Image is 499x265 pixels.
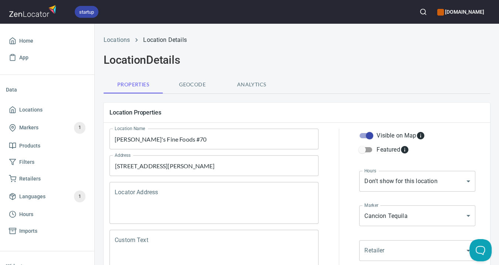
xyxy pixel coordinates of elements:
div: Featured [377,145,409,154]
a: Home [6,33,88,49]
a: Filters [6,154,88,170]
nav: breadcrumb [104,36,490,44]
a: Products [6,138,88,154]
span: Languages [19,192,45,201]
div: Don't show for this location [359,171,475,192]
span: Home [19,36,33,46]
span: startup [75,8,98,16]
span: 1 [74,123,85,132]
span: Geocode [167,80,218,89]
span: Imports [19,226,37,236]
div: Cancion Tequila [359,205,475,226]
a: Languages1 [6,187,88,206]
iframe: Help Scout Beacon - Open [469,239,492,261]
svg: Whether the location is visible on the map. [416,131,425,140]
a: Locations [6,102,88,118]
div: Manage your apps [437,4,484,20]
img: zenlocator [9,3,58,19]
a: Hours [6,206,88,223]
a: Imports [6,223,88,239]
span: Markers [19,123,38,132]
svg: Featured locations are moved to the top of the search results list. [400,145,409,154]
button: color-CE600E [437,9,444,16]
button: Search [415,4,431,20]
li: Data [6,81,88,99]
div: ​ [359,240,475,261]
div: startup [75,6,98,18]
span: Products [19,141,40,150]
h2: Location Details [104,53,490,67]
h6: [DOMAIN_NAME] [437,8,484,16]
a: Retailers [6,170,88,187]
a: Locations [104,36,130,43]
span: Analytics [226,80,277,89]
span: Locations [19,105,43,115]
div: Visible on Map [377,131,425,140]
a: Markers1 [6,118,88,138]
h5: Location Properties [109,109,484,116]
a: Location Details [143,36,186,43]
span: Retailers [19,174,41,183]
span: Hours [19,210,33,219]
span: Properties [108,80,158,89]
span: App [19,53,28,62]
span: 1 [74,192,85,201]
span: Filters [19,158,34,167]
a: App [6,49,88,66]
